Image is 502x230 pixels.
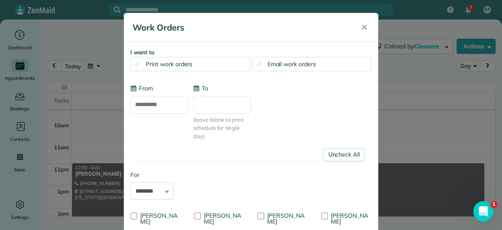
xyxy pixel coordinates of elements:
span: (leave blank to print schedule for single day) [193,116,251,141]
h5: Work Orders [133,22,349,34]
input: Email work orders [257,62,262,67]
label: For [130,171,173,179]
label: From [130,84,153,93]
a: Uncheck All [323,149,365,161]
span: Print work orders [146,60,192,68]
span: [PERSON_NAME] [267,212,305,225]
iframe: Intercom live chat [473,201,494,222]
span: [PERSON_NAME] [331,212,368,225]
span: [PERSON_NAME] [204,212,241,225]
span: 1 [491,201,497,208]
strong: I want to [130,49,155,56]
label: To [193,84,208,93]
span: ✕ [361,22,367,32]
span: [PERSON_NAME] [140,212,178,225]
span: Email work orders [268,60,316,68]
input: Print work orders [135,62,141,67]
